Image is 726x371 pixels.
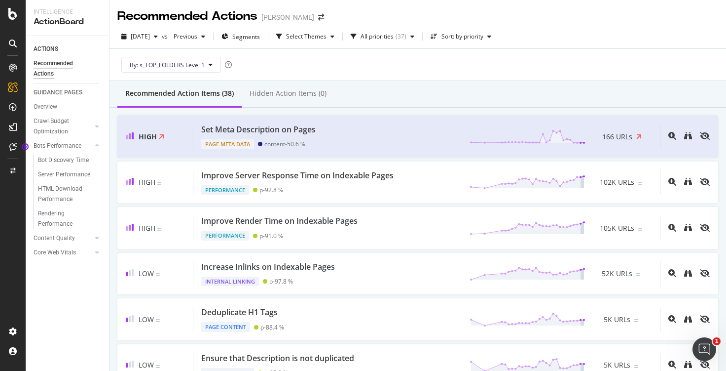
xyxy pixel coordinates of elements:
[259,186,283,194] div: p - 92.8 %
[638,228,642,231] img: Equal
[21,142,30,151] div: Tooltip anchor
[34,233,92,244] a: Content Quality
[201,170,394,181] div: Improve Server Response Time on Indexable Pages
[38,184,102,205] a: HTML Download Performance
[250,88,327,98] div: Hidden Action Items (0)
[38,208,102,229] a: Rendering Performance
[201,215,358,227] div: Improve Render Time on Indexable Pages
[684,132,692,141] a: binoculars
[638,182,642,185] img: Equal
[201,139,254,149] div: Page Meta Data
[318,14,324,21] div: arrow-right-arrow-left
[38,155,102,165] a: Bot Discovery Time
[218,29,264,44] button: Segments
[427,29,495,44] button: Sort: by priority
[34,87,82,98] div: GUIDANCE PAGES
[700,132,710,140] div: eye-slash
[34,58,93,79] div: Recommended Actions
[201,322,250,332] div: Page Content
[34,102,57,112] div: Overview
[347,29,418,44] button: All priorities(37)
[34,87,102,98] a: GUIDANCE PAGES
[684,361,692,370] a: binoculars
[156,273,160,276] img: Equal
[201,185,249,195] div: Performance
[34,116,85,137] div: Crawl Budget Optimization
[286,34,327,40] div: Select Themes
[684,224,692,232] div: binoculars
[636,273,640,276] img: Equal
[34,16,101,28] div: ActionBoard
[700,269,710,277] div: eye-slash
[684,315,692,323] div: binoculars
[700,361,710,369] div: eye-slash
[38,208,93,229] div: Rendering Performance
[34,247,76,258] div: Core Web Vitals
[269,278,293,285] div: p - 97.8 %
[34,116,92,137] a: Crawl Budget Optimization
[157,182,161,185] img: Equal
[684,224,692,233] a: binoculars
[125,88,234,98] div: Recommended Action Items (38)
[130,61,205,69] span: By: s_TOP_FOLDERS Level 1
[34,44,58,54] div: ACTIONS
[131,32,150,41] span: 2025 Sep. 1st
[157,228,161,231] img: Equal
[201,261,335,273] div: Increase Inlinks on Indexable Pages
[604,360,630,370] span: 5K URLs
[668,269,676,277] div: magnifying-glass-plus
[700,315,710,323] div: eye-slash
[170,29,209,44] button: Previous
[602,269,632,279] span: 52K URLs
[441,34,483,40] div: Sort: by priority
[700,224,710,232] div: eye-slash
[634,319,638,322] img: Equal
[156,365,160,368] img: Equal
[201,277,259,287] div: Internal Linking
[261,12,314,22] div: [PERSON_NAME]
[684,361,692,369] div: binoculars
[139,269,154,278] span: Low
[259,232,283,240] div: p - 91.0 %
[396,34,406,40] div: ( 37 )
[684,270,692,278] a: binoculars
[38,169,102,180] a: Server Performance
[232,33,260,41] span: Segments
[34,58,102,79] a: Recommended Actions
[34,44,102,54] a: ACTIONS
[34,141,81,151] div: Bots Performance
[700,178,710,186] div: eye-slash
[272,29,338,44] button: Select Themes
[684,132,692,140] div: binoculars
[139,177,155,187] span: High
[684,178,692,186] div: binoculars
[604,315,630,325] span: 5K URLs
[121,57,221,73] button: By: s_TOP_FOLDERS Level 1
[139,223,155,233] span: High
[684,178,692,187] a: binoculars
[600,223,634,233] span: 105K URLs
[38,155,89,165] div: Bot Discovery Time
[668,132,676,140] div: magnifying-glass-plus
[139,132,157,141] span: High
[692,337,716,361] iframe: Intercom live chat
[668,224,676,232] div: magnifying-glass-plus
[117,29,162,44] button: [DATE]
[117,8,257,25] div: Recommended Actions
[600,177,634,187] span: 102K URLs
[684,316,692,324] a: binoculars
[201,353,354,364] div: Ensure that Description is not duplicated
[602,132,632,142] span: 166 URLs
[260,324,284,331] div: p - 88.4 %
[668,178,676,186] div: magnifying-glass-plus
[162,32,170,41] span: vs
[201,231,249,241] div: Performance
[34,8,101,16] div: Intelligence
[38,184,95,205] div: HTML Download Performance
[34,102,102,112] a: Overview
[139,315,154,324] span: Low
[170,32,197,41] span: Previous
[668,315,676,323] div: magnifying-glass-plus
[38,169,90,180] div: Server Performance
[668,361,676,369] div: magnifying-glass-plus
